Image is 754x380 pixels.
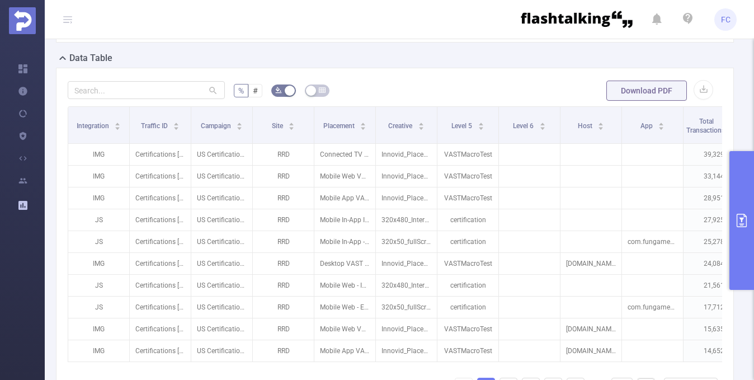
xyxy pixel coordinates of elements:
p: com.fungames.blockcraft [622,231,683,252]
p: 320x50_fullScreenExpand_api2-10.zip [2117263] [376,231,437,252]
p: 21,561 [684,275,744,296]
p: RRD [253,275,314,296]
i: icon: caret-down [360,125,366,129]
div: Sort [360,121,366,128]
p: 17,712 [684,297,744,318]
p: 320x480_Interstitial_animated_api2-10.zip [2117266] [376,209,437,231]
p: RRD [253,340,314,362]
p: Certifications [7678] [130,144,191,165]
span: Host [578,122,594,130]
p: Certifications [7678] [130,318,191,340]
i: icon: caret-down [598,125,604,129]
p: IMG [68,340,129,362]
p: US Certifications Q3 2025 [283596] [191,253,252,274]
i: icon: table [319,87,326,93]
i: icon: caret-up [115,121,121,124]
i: icon: caret-up [237,121,243,124]
button: Download PDF [606,81,687,101]
p: Mobile Web - Interstitial HTML5 [9828144] [314,275,375,296]
p: IMG [68,318,129,340]
p: US Certifications Q3 2025 [283596] [191,187,252,209]
div: Sort [478,121,484,128]
span: Campaign [201,122,233,130]
p: US Certifications Q3 2025 [283596] [191,275,252,296]
p: US Certifications Q3 2025 [283596] [191,209,252,231]
p: JS [68,297,129,318]
p: RRD [253,253,314,274]
p: com.fungames.blockcraft [622,297,683,318]
span: Site [272,122,285,130]
p: JS [68,275,129,296]
p: Certifications [7678] [130,275,191,296]
p: Mobile In-App Interstitial [9828141] [314,209,375,231]
span: Creative [388,122,414,130]
i: icon: caret-up [360,121,366,124]
p: RRD [253,297,314,318]
p: 14,652 [684,340,744,362]
div: Sort [658,121,665,128]
p: JS [68,209,129,231]
p: IMG [68,144,129,165]
p: VASTMacroTest [437,318,498,340]
div: Sort [173,121,180,128]
p: 320x50_fullScreenExpand_api2-10.zip [2117263] [376,297,437,318]
p: certification [437,297,498,318]
p: Certifications [7678] [130,340,191,362]
img: Protected Media [9,7,36,34]
p: US Certifications Q3 2025 [283596] [191,231,252,252]
span: Level 5 [451,122,474,130]
p: RRD [253,318,314,340]
p: US Certifications Q3 2025 [283596] [191,144,252,165]
p: Certifications [7678] [130,166,191,187]
i: icon: caret-down [173,125,180,129]
p: certification [437,231,498,252]
div: Sort [539,121,546,128]
p: 24,084 [684,253,744,274]
p: VASTMacroTest [437,187,498,209]
p: Certifications [7678] [130,297,191,318]
p: Innovid_Placeholder_30s.mp4 [5367200] [376,166,437,187]
p: US Certifications Q3 2025 [283596] [191,297,252,318]
span: App [640,122,654,130]
p: VASTMacroTest [437,166,498,187]
p: [DOMAIN_NAME] [560,340,621,362]
i: icon: caret-up [418,121,424,124]
p: VASTMacroTest [437,144,498,165]
p: JS [68,231,129,252]
i: icon: caret-down [115,125,121,129]
p: RRD [253,231,314,252]
p: IMG [68,187,129,209]
div: Sort [597,121,604,128]
span: # [253,86,258,95]
p: Mobile App VAST 2.0 [[PHONE_NUMBER]] [314,187,375,209]
i: icon: caret-down [289,125,295,129]
p: US Certifications Q3 2025 [283596] [191,166,252,187]
p: VASTMacroTest [437,340,498,362]
p: 27,925 [684,209,744,231]
i: icon: caret-down [539,125,545,129]
i: icon: bg-colors [275,87,282,93]
p: IMG [68,166,129,187]
input: Search... [68,81,225,99]
p: Innovid_Placeholder_30s.mp4 [5367200] [376,318,437,340]
p: US Certifications Q3 2025 [283596] [191,340,252,362]
p: RRD [253,209,314,231]
p: RRD [253,144,314,165]
p: Certifications [7678] [130,209,191,231]
div: Sort [114,121,121,128]
p: Mobile In-App - Expandable [9828139] [314,231,375,252]
p: Innovid_Placeholder_30s.mp4 [5367200] [376,340,437,362]
i: icon: caret-down [418,125,424,129]
p: 33,144 [684,166,744,187]
p: Mobile Web VAST 2.0 [[PHONE_NUMBER]] [314,318,375,340]
p: US Certifications Q3 2025 [283596] [191,318,252,340]
p: RRD [253,187,314,209]
p: [DOMAIN_NAME] [560,318,621,340]
i: icon: caret-up [658,121,665,124]
p: 28,951 [684,187,744,209]
p: certification [437,275,498,296]
p: certification [437,209,498,231]
p: Desktop VAST 2.0 [9828136] [314,253,375,274]
span: Level 6 [513,122,535,130]
i: icon: caret-up [539,121,545,124]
